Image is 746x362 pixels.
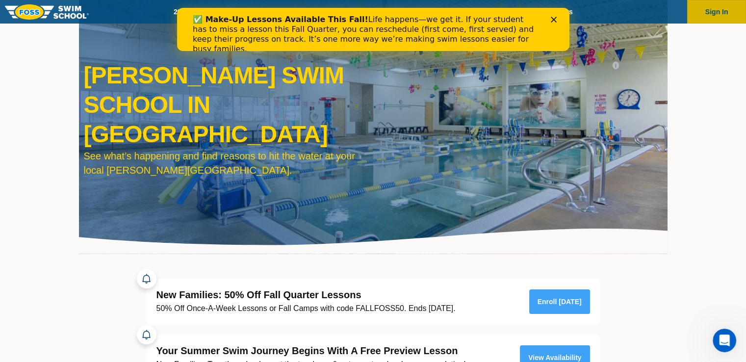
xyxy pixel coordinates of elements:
a: Blog [509,7,540,17]
div: 50% Off Once-A-Week Lessons or Fall Camps with code FALLFOSS50. Ends [DATE]. [156,302,456,315]
div: New Families: 50% Off Fall Quarter Lessons [156,288,456,302]
div: Life happens—we get it. If your student has to miss a lesson this Fall Quarter, you can reschedul... [16,7,361,46]
a: Swim Like [PERSON_NAME] [405,7,509,17]
div: Your Summer Swim Journey Begins With A Free Preview Lesson [156,344,466,358]
div: See what’s happening and find reasons to hit the water at your local [PERSON_NAME][GEOGRAPHIC_DATA]. [84,149,368,178]
a: 2025 Calendar [165,7,225,17]
a: About FOSS [350,7,405,17]
a: Enroll [DATE] [529,289,590,314]
img: FOSS Swim School Logo [5,4,89,20]
b: ✅ Make-Up Lessons Available This Fall! [16,7,191,16]
h1: [PERSON_NAME] Swim School in [GEOGRAPHIC_DATA] [84,61,368,149]
div: Close [374,9,384,15]
iframe: Intercom live chat [713,329,736,352]
a: Swim Path® Program [267,7,350,17]
iframe: Intercom live chat banner [177,8,569,51]
a: Schools [225,7,267,17]
a: Careers [540,7,581,17]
